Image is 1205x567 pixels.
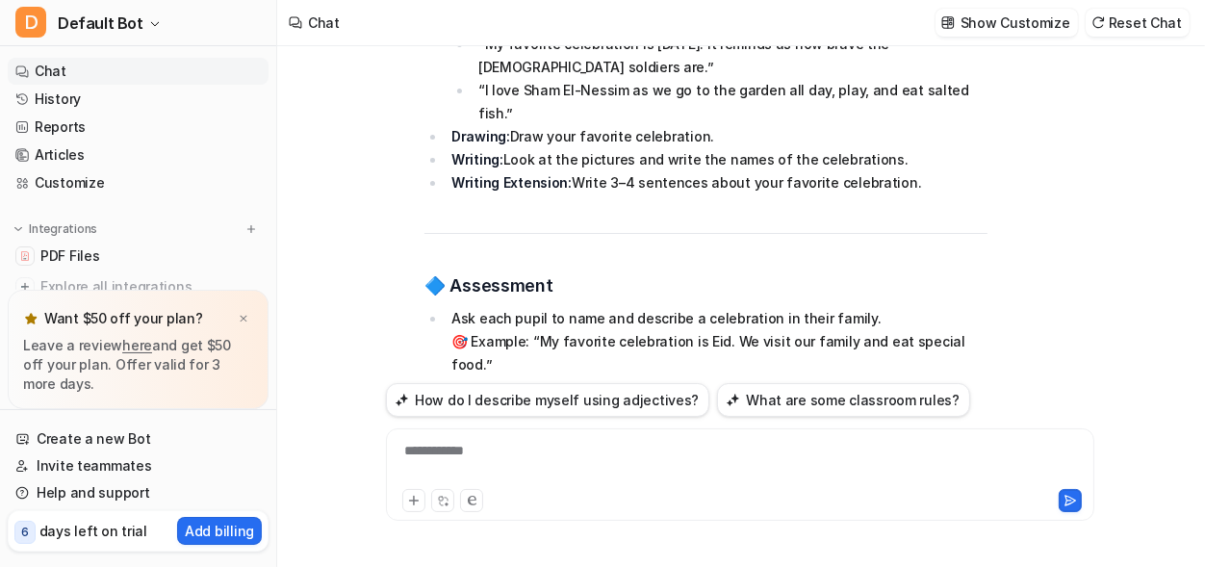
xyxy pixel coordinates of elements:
[44,309,203,328] p: Want $50 off your plan?
[185,521,254,541] p: Add billing
[12,222,25,236] img: expand menu
[1091,15,1105,30] img: reset
[58,10,143,37] span: Default Bot
[29,221,97,237] p: Integrations
[8,452,269,479] a: Invite teammates
[21,524,29,541] p: 6
[424,272,987,299] h3: 🔷 Assessment
[15,7,46,38] span: D
[8,425,269,452] a: Create a new Bot
[8,142,269,168] a: Articles
[473,79,987,125] li: “I love Sham El-Nessim as we go to the garden all day, play, and eat salted fish.”
[8,169,269,196] a: Customize
[8,86,269,113] a: History
[39,521,147,541] p: days left on trial
[451,151,503,168] strong: Writing:
[8,273,269,300] a: Explore all integrations
[8,479,269,506] a: Help and support
[451,174,572,191] strong: Writing Extension:
[122,337,152,353] a: here
[446,148,987,171] li: Look at the pictures and write the names of the celebrations.
[717,383,970,417] button: What are some classroom rules?
[446,10,987,125] li: Listen and discuss a sample:
[446,125,987,148] li: Draw your favorite celebration.
[238,313,249,325] img: x
[1086,9,1190,37] button: Reset Chat
[40,271,261,302] span: Explore all integrations
[177,517,262,545] button: Add billing
[23,336,253,394] p: Leave a review and get $50 off your plan. Offer valid for 3 more days.
[941,15,955,30] img: customize
[8,219,103,239] button: Integrations
[961,13,1070,33] p: Show Customize
[936,9,1078,37] button: Show Customize
[8,58,269,85] a: Chat
[308,13,340,33] div: Chat
[386,383,709,417] button: How do I describe myself using adjectives?
[446,171,987,194] li: Write 3–4 sentences about your favorite celebration.
[8,114,269,141] a: Reports
[8,243,269,270] a: PDF FilesPDF Files
[446,307,987,376] li: Ask each pupil to name and describe a celebration in their family. 🎯 Example: “My favorite celebr...
[244,222,258,236] img: menu_add.svg
[40,246,99,266] span: PDF Files
[451,128,510,144] strong: Drawing:
[23,311,38,326] img: star
[473,33,987,79] li: “My favorite celebration is [DATE]. It reminds us how brave the [DEMOGRAPHIC_DATA] soldiers are.”
[19,250,31,262] img: PDF Files
[15,277,35,296] img: explore all integrations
